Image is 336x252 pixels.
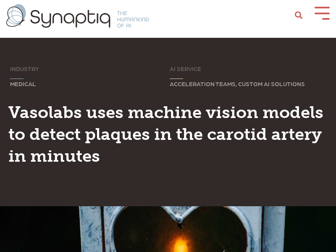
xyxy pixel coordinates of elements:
span: MEDICAL [10,80,36,87]
img: synaptiq logo-2 [6,4,149,28]
span: Vasolabs uses machine vision models to detect plaques in the carotid artery in minutes [8,102,323,166]
span: ACCELERATION TEAMS, CUSTOM AI SOLUTIONS [170,80,305,87]
span: INDUSTRY [10,65,39,72]
span: AI SERVICE [170,65,201,72]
